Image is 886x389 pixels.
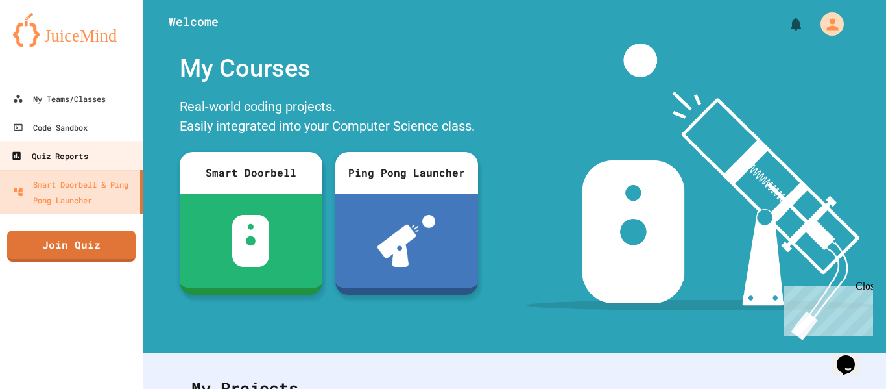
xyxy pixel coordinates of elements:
img: logo-orange.svg [13,13,130,47]
div: My Notifications [764,13,807,35]
div: Quiz Reports [11,148,88,164]
img: banner-image-my-projects.png [526,44,874,340]
div: Ping Pong Launcher [335,152,478,194]
div: Code Sandbox [13,119,88,135]
iframe: chat widget [832,337,873,376]
div: Smart Doorbell [180,152,322,194]
img: ppl-with-ball.png [377,215,435,267]
iframe: chat widget [778,281,873,336]
div: My Courses [173,44,485,94]
div: Real-world coding projects. Easily integrated into your Computer Science class. [173,94,485,142]
div: Chat with us now!Close [5,5,90,82]
a: Join Quiz [7,231,136,262]
img: sdb-white.svg [232,215,269,267]
div: My Account [807,9,847,39]
div: My Teams/Classes [13,91,106,107]
div: Smart Doorbell & Ping Pong Launcher [13,177,135,208]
